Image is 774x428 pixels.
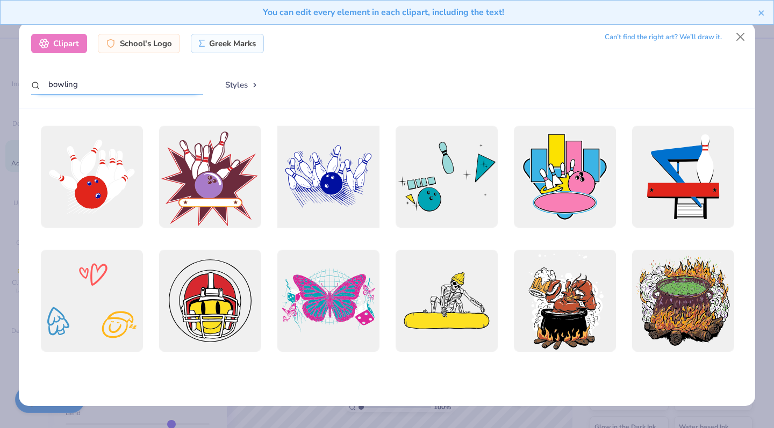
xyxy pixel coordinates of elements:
div: School's Logo [98,34,180,53]
button: close [758,6,765,19]
div: You can edit every element in each clipart, including the text! [9,6,758,19]
div: Can’t find the right art? We’ll draw it. [605,28,722,47]
div: Greek Marks [191,34,264,53]
button: Close [730,27,751,47]
div: Clipart [31,34,87,53]
input: Search by name [31,75,203,95]
button: Styles [214,75,270,95]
